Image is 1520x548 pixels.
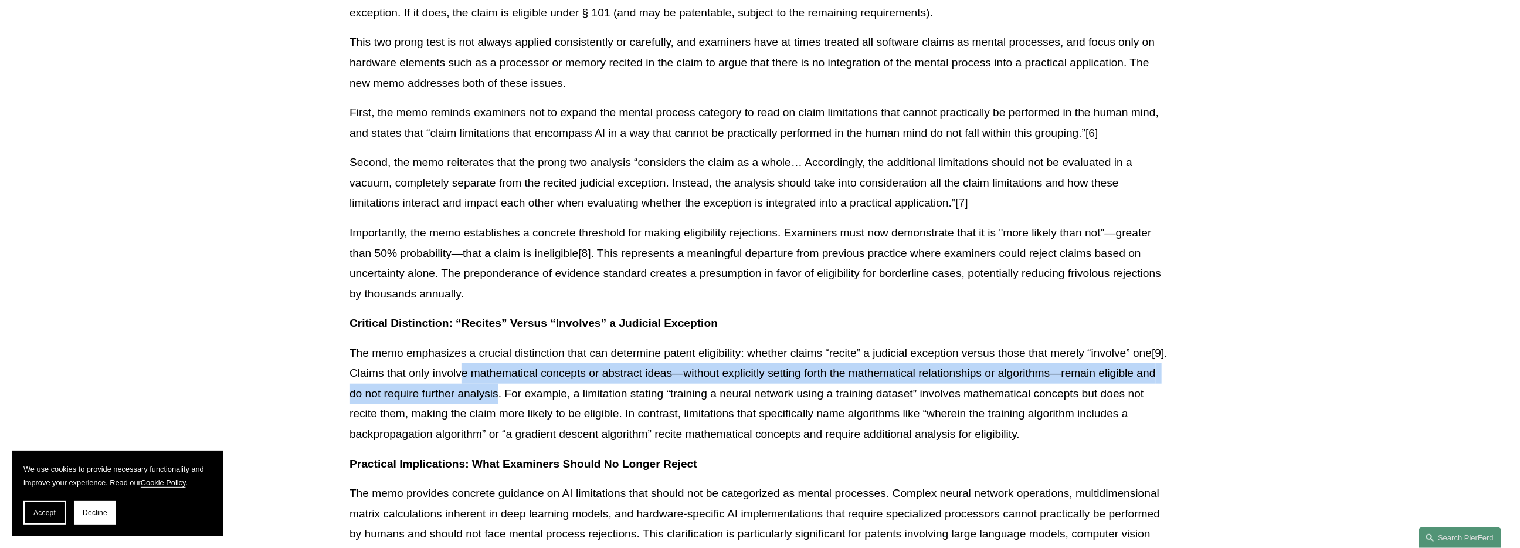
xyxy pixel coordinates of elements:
span: Decline [83,509,107,517]
p: Second, the memo reiterates that the prong two analysis “considers the claim as a whole… Accordin... [350,153,1170,214]
span: Accept [33,509,56,517]
strong: Practical Implications: What Examiners Should No Longer Reject [350,458,697,470]
button: Accept [23,501,66,525]
a: Search this site [1419,527,1501,548]
a: Cookie Policy [141,478,186,487]
p: Importantly, the memo establishes a concrete threshold for making eligibility rejections. Examine... [350,223,1170,304]
section: Cookie banner [12,451,223,536]
p: This two prong test is not always applied consistently or carefully, and examiners have at times ... [350,32,1170,93]
strong: Critical Distinction: “Recites” Versus “Involves” a Judicial Exception [350,317,718,329]
p: The memo emphasizes a crucial distinction that can determine patent eligibility: whether claims “... [350,343,1170,445]
p: We use cookies to provide necessary functionality and improve your experience. Read our . [23,462,211,489]
p: First, the memo reminds examiners not to expand the mental process category to read on claim limi... [350,103,1170,143]
button: Decline [74,501,116,525]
